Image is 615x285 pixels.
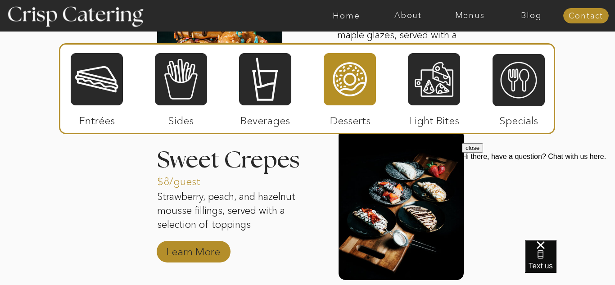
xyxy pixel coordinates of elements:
p: Desserts [320,105,380,131]
p: Specials [488,105,548,131]
a: Learn More [163,236,223,262]
a: Blog [501,11,562,20]
a: About [377,11,439,20]
a: $8/guest [157,166,217,192]
iframe: podium webchat widget bubble [525,240,615,285]
p: Beverages [235,105,295,131]
a: Contact [563,12,609,21]
p: Chocolate, vanilla, and maple glazes, served with a selection of toppings [337,14,462,58]
a: Home [316,11,377,20]
p: Light Bites [404,105,464,131]
p: Entrées [67,105,127,131]
p: Strawberry, peach, and hazelnut mousse fillings, served with a selection of toppings [157,190,305,233]
p: Sides [151,105,211,131]
iframe: podium webchat widget prompt [462,143,615,251]
h3: Sweet Crepes [157,149,323,172]
a: Menus [439,11,501,20]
